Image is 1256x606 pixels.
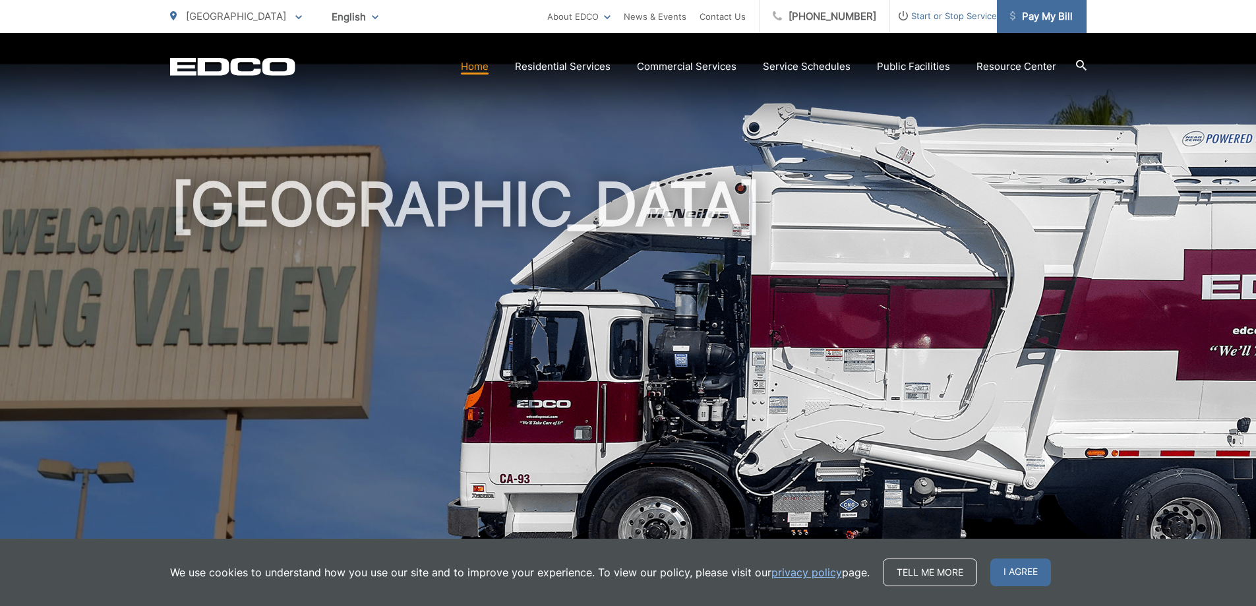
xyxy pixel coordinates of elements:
p: We use cookies to understand how you use our site and to improve your experience. To view our pol... [170,564,870,580]
a: Contact Us [700,9,746,24]
a: Commercial Services [637,59,736,75]
a: EDCD logo. Return to the homepage. [170,57,295,76]
a: Resource Center [976,59,1056,75]
a: privacy policy [771,564,842,580]
a: Residential Services [515,59,611,75]
a: Home [461,59,489,75]
h1: [GEOGRAPHIC_DATA] [170,171,1087,589]
span: Pay My Bill [1010,9,1073,24]
a: Tell me more [883,559,977,586]
span: English [322,5,388,28]
span: I agree [990,559,1051,586]
a: About EDCO [547,9,611,24]
span: [GEOGRAPHIC_DATA] [186,10,286,22]
a: Service Schedules [763,59,851,75]
a: Public Facilities [877,59,950,75]
a: News & Events [624,9,686,24]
